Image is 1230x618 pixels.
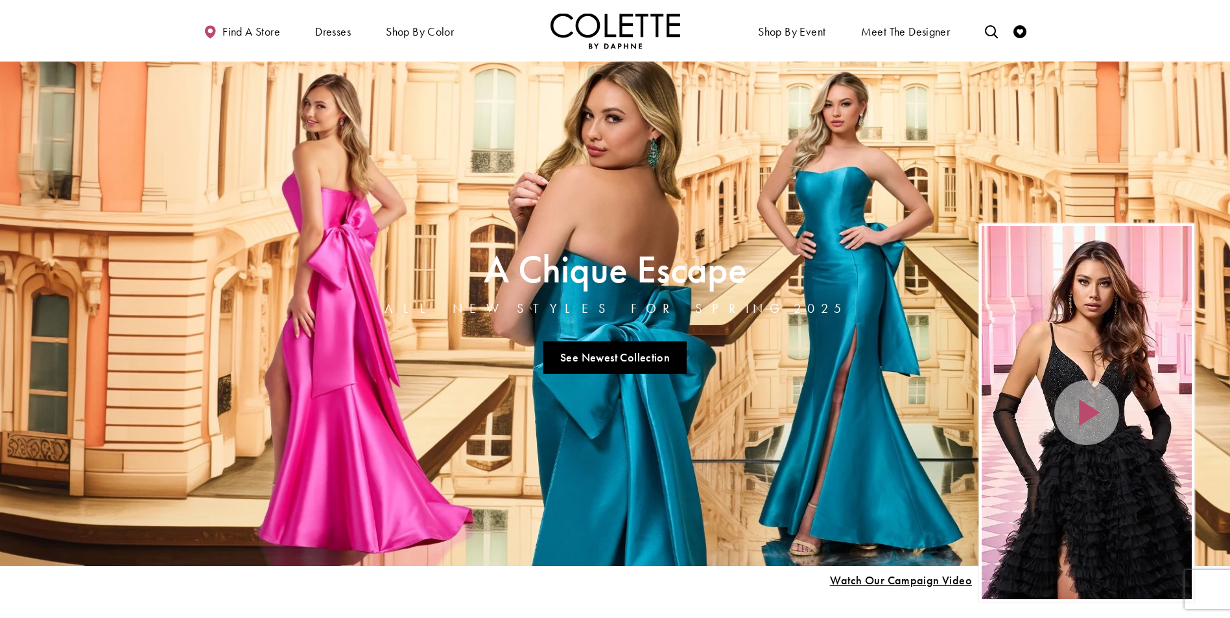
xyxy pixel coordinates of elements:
[312,13,354,49] span: Dresses
[755,13,829,49] span: Shop By Event
[1010,13,1030,49] a: Check Wishlist
[315,25,351,38] span: Dresses
[543,341,687,374] a: See Newest Collection A Chique Escape All New Styles For Spring 2025
[200,13,283,49] a: Find a store
[858,13,954,49] a: Meet the designer
[381,336,850,379] ul: Slider Links
[550,13,680,49] img: Colette by Daphne
[386,25,454,38] span: Shop by color
[222,25,280,38] span: Find a store
[829,574,972,587] span: Play Slide #15 Video
[383,13,457,49] span: Shop by color
[758,25,825,38] span: Shop By Event
[861,25,951,38] span: Meet the designer
[550,13,680,49] a: Visit Home Page
[982,13,1001,49] a: Toggle search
